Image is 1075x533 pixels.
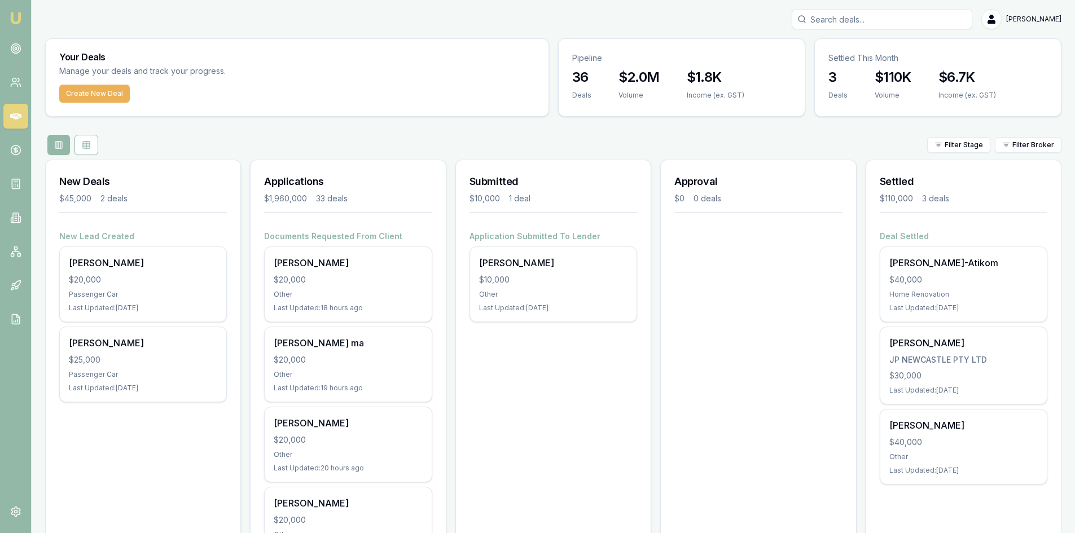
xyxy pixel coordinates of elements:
h3: Applications [264,174,432,190]
h3: $6.7K [938,68,996,86]
div: Other [274,290,422,299]
div: Last Updated: [DATE] [889,303,1038,312]
p: Manage your deals and track your progress. [59,65,348,78]
h3: $110K [875,68,911,86]
h3: $2.0M [618,68,660,86]
div: Income (ex. GST) [687,91,744,100]
h3: 3 [828,68,848,86]
div: Last Updated: [DATE] [69,384,217,393]
div: $20,000 [274,274,422,285]
div: $1,960,000 [264,193,307,204]
h4: Application Submitted To Lender [470,231,637,242]
div: Last Updated: 19 hours ago [274,384,422,393]
div: [PERSON_NAME] [274,496,422,510]
h3: Your Deals [59,52,535,61]
img: emu-icon-u.png [9,11,23,25]
div: Income (ex. GST) [938,91,996,100]
div: 3 deals [922,193,949,204]
div: [PERSON_NAME] [479,256,628,270]
h3: $1.8K [687,68,744,86]
div: $0 [674,193,685,204]
div: Last Updated: [DATE] [69,303,217,312]
p: Pipeline [572,52,791,64]
input: Search deals [792,9,972,29]
div: [PERSON_NAME] [889,336,1038,350]
h4: New Lead Created [59,231,227,242]
div: $20,000 [274,434,422,446]
div: [PERSON_NAME] [69,256,217,270]
button: Filter Stage [927,137,990,153]
h3: 36 [572,68,591,86]
div: [PERSON_NAME] ma [274,336,422,350]
div: $25,000 [69,354,217,365]
h4: Documents Requested From Client [264,231,432,242]
div: Last Updated: [DATE] [889,466,1038,475]
button: Filter Broker [995,137,1061,153]
h3: New Deals [59,174,227,190]
div: Last Updated: 20 hours ago [274,464,422,473]
div: 0 deals [694,193,721,204]
div: $20,000 [69,274,217,285]
div: Deals [572,91,591,100]
h4: Deal Settled [880,231,1047,242]
div: $40,000 [889,274,1038,285]
div: Deals [828,91,848,100]
div: $20,000 [274,354,422,365]
h3: Settled [880,174,1047,190]
div: $40,000 [889,437,1038,448]
div: Home Renovation [889,290,1038,299]
div: $110,000 [880,193,913,204]
span: Filter Broker [1012,140,1054,149]
div: Last Updated: 18 hours ago [274,303,422,312]
span: Filter Stage [945,140,983,149]
div: JP NEWCASTLE PTY LTD [889,354,1038,365]
p: Settled This Month [828,52,1047,64]
h3: Submitted [470,174,637,190]
div: [PERSON_NAME] [274,256,422,270]
div: Volume [618,91,660,100]
div: 1 deal [509,193,530,204]
div: [PERSON_NAME]-Atikom [889,256,1038,270]
button: Create New Deal [59,85,130,103]
div: Passenger Car [69,370,217,379]
div: Other [889,452,1038,461]
div: Passenger Car [69,290,217,299]
h3: Approval [674,174,842,190]
div: [PERSON_NAME] [274,416,422,430]
div: $10,000 [470,193,500,204]
div: Volume [875,91,911,100]
span: [PERSON_NAME] [1006,15,1061,24]
div: Other [274,370,422,379]
div: Other [479,290,628,299]
div: 33 deals [316,193,348,204]
div: Last Updated: [DATE] [889,386,1038,395]
div: $30,000 [889,370,1038,381]
div: [PERSON_NAME] [889,419,1038,432]
div: Last Updated: [DATE] [479,303,628,312]
div: Other [274,450,422,459]
div: $45,000 [59,193,91,204]
div: $20,000 [274,514,422,526]
div: $10,000 [479,274,628,285]
div: 2 deals [100,193,128,204]
div: [PERSON_NAME] [69,336,217,350]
